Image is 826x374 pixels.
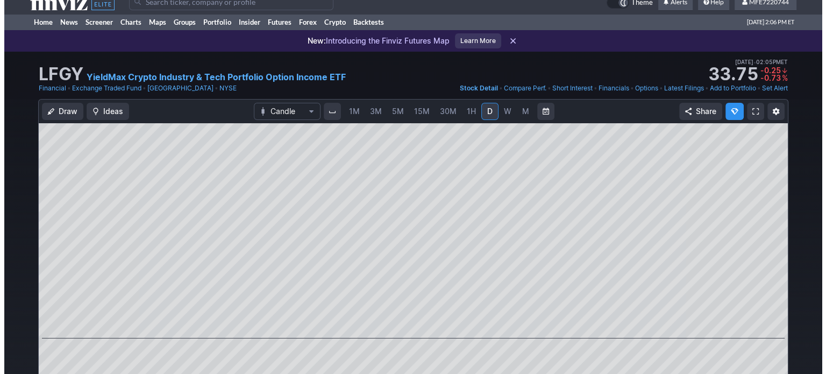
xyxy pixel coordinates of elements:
a: 5M [383,103,404,120]
a: Futures [260,14,291,30]
a: [GEOGRAPHIC_DATA] [143,83,209,94]
span: D [483,107,488,116]
a: Screener [77,14,112,30]
span: • [495,83,499,94]
span: [DATE] 2:06 PM ET [743,14,790,30]
button: Draw [38,103,79,120]
span: Share [692,106,712,117]
a: Charts [112,14,141,30]
a: Options [631,83,654,94]
span: • [749,57,752,67]
a: Add to Portfolio [706,83,752,94]
a: Financials [594,83,625,94]
a: Short Interest [548,83,588,94]
span: 1M [345,107,355,116]
span: 1H [462,107,472,116]
a: Set Alert [758,83,784,94]
span: M [518,107,525,116]
a: Fullscreen [743,103,760,120]
a: Latest Filings [660,83,700,94]
span: -0.25 [756,66,777,75]
span: • [63,83,67,94]
a: 3M [361,103,382,120]
span: Compare Perf. [500,84,542,92]
a: D [477,103,494,120]
a: 15M [405,103,430,120]
a: Crypto [316,14,345,30]
span: • [138,83,142,94]
button: Share [675,103,718,120]
span: • [753,83,757,94]
span: 3M [366,107,378,116]
span: Draw [54,106,73,117]
a: Portfolio [195,14,231,30]
a: News [52,14,77,30]
button: Ideas [82,103,125,120]
a: Stock Detail [455,83,494,94]
a: Compare Perf. [500,83,542,94]
span: Ideas [99,106,119,117]
a: Maps [141,14,166,30]
span: • [210,83,214,94]
button: Range [533,103,550,120]
a: YieldMax Crypto Industry & Tech Portfolio Option Income ETF [82,70,341,83]
a: M [512,103,530,120]
span: • [626,83,630,94]
button: Chart Type [250,103,316,120]
span: Candle [266,106,300,117]
strong: 33.75 [704,66,754,83]
button: Interval [319,103,337,120]
span: • [543,83,547,94]
a: 1H [458,103,476,120]
span: -0.73 [756,73,777,82]
h1: LFGY [34,66,79,83]
a: Exchange Traded Fund [68,83,137,94]
span: • [655,83,659,94]
span: Stock Detail [455,84,494,92]
a: Backtests [345,14,383,30]
a: Forex [291,14,316,30]
a: Learn More [451,33,497,48]
span: % [778,73,784,82]
button: Explore new features [721,103,739,120]
a: Home [26,14,52,30]
button: Chart Settings [763,103,780,120]
span: Latest Filings [660,84,700,92]
a: Insider [231,14,260,30]
a: 1M [340,103,360,120]
a: Financial [34,83,62,94]
span: 30M [436,107,452,116]
span: • [589,83,593,94]
span: W [500,107,507,116]
span: [DATE] 02:05PM ET [731,57,784,67]
span: New: [303,36,322,45]
span: • [701,83,704,94]
a: 30M [431,103,457,120]
a: Groups [166,14,195,30]
a: NYSE [215,83,232,94]
span: 15M [410,107,425,116]
p: Introducing the Finviz Futures Map [303,36,445,46]
a: W [495,103,512,120]
span: 5M [388,107,400,116]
